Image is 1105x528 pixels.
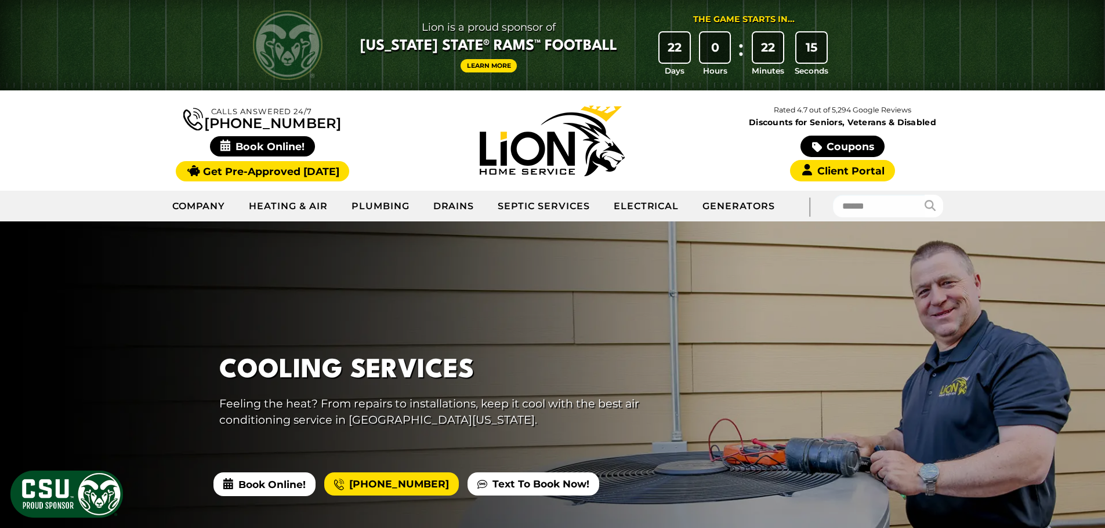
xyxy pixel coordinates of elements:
[691,192,787,221] a: Generators
[752,65,784,77] span: Minutes
[161,192,238,221] a: Company
[176,161,349,181] a: Get Pre-Approved [DATE]
[480,105,625,176] img: Lion Home Service
[422,192,487,221] a: Drains
[800,136,884,157] a: Coupons
[237,192,339,221] a: Heating & Air
[468,472,599,496] a: Text To Book Now!
[210,136,315,156] span: Book Online!
[213,472,316,496] span: Book Online!
[796,32,827,63] div: 15
[360,37,617,56] span: [US_STATE] State® Rams™ Football
[360,18,617,37] span: Lion is a proud sponsor of
[700,118,986,126] span: Discounts for Seniors, Veterans & Disabled
[735,32,747,77] div: :
[787,191,833,221] div: |
[219,351,642,390] h1: Cooling Services
[790,160,894,181] a: Client Portal
[253,10,323,80] img: CSU Rams logo
[9,469,125,519] img: CSU Sponsor Badge
[660,32,690,63] div: 22
[340,192,422,221] a: Plumbing
[665,65,684,77] span: Days
[183,105,341,130] a: [PHONE_NUMBER]
[219,395,642,429] p: Feeling the heat? From repairs to installations, keep it cool with the best air conditioning serv...
[697,104,987,116] p: Rated 4.7 out of 5,294 Google Reviews
[486,192,602,221] a: Septic Services
[703,65,727,77] span: Hours
[693,13,795,26] div: The Game Starts in...
[461,59,517,72] a: Learn More
[795,65,828,77] span: Seconds
[753,32,783,63] div: 22
[700,32,730,63] div: 0
[324,472,459,496] a: [PHONE_NUMBER]
[602,192,691,221] a: Electrical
